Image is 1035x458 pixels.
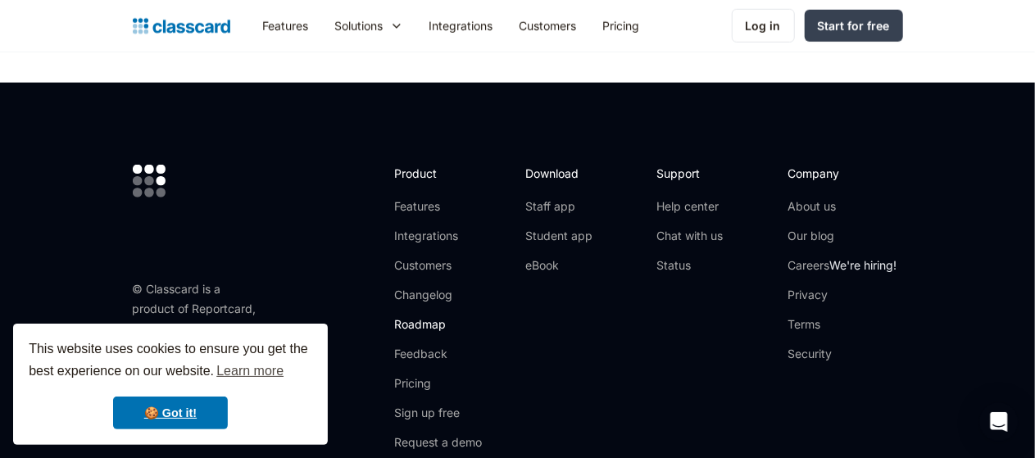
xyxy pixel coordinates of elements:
a: Customers [506,7,590,44]
div: cookieconsent [13,324,328,445]
a: Sign up free [395,405,483,421]
a: Terms [788,316,897,333]
a: home [133,15,230,38]
a: Our blog [788,228,897,244]
a: dismiss cookie message [113,397,228,429]
a: Roadmap [395,316,483,333]
a: eBook [526,257,593,274]
a: About us [788,198,897,215]
a: Pricing [395,375,483,392]
div: © Classcard is a product of Reportcard, Inc. 2025 [133,279,264,338]
div: Start for free [818,17,890,34]
a: Feedback [395,346,483,362]
a: Staff app [526,198,593,215]
a: Pricing [590,7,653,44]
a: Features [250,7,322,44]
div: Solutions [335,17,384,34]
a: Security [788,346,897,362]
span: We're hiring! [830,258,897,272]
a: Customers [395,257,483,274]
a: CareersWe're hiring! [788,257,897,274]
h2: Product [395,165,483,182]
a: Start for free [805,10,903,42]
a: Integrations [395,228,483,244]
a: Features [395,198,483,215]
h2: Company [788,165,897,182]
a: Integrations [416,7,506,44]
h2: Support [657,165,724,182]
h2: Download [526,165,593,182]
a: Log in [732,9,795,43]
div: Log in [746,17,781,34]
a: learn more about cookies [214,359,286,383]
div: Open Intercom Messenger [979,402,1019,442]
a: Chat with us [657,228,724,244]
a: Privacy [788,287,897,303]
span: This website uses cookies to ensure you get the best experience on our website. [29,339,312,383]
a: Request a demo [395,434,483,451]
a: Student app [526,228,593,244]
a: Help center [657,198,724,215]
div: Solutions [322,7,416,44]
a: Changelog [395,287,483,303]
a: Status [657,257,724,274]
